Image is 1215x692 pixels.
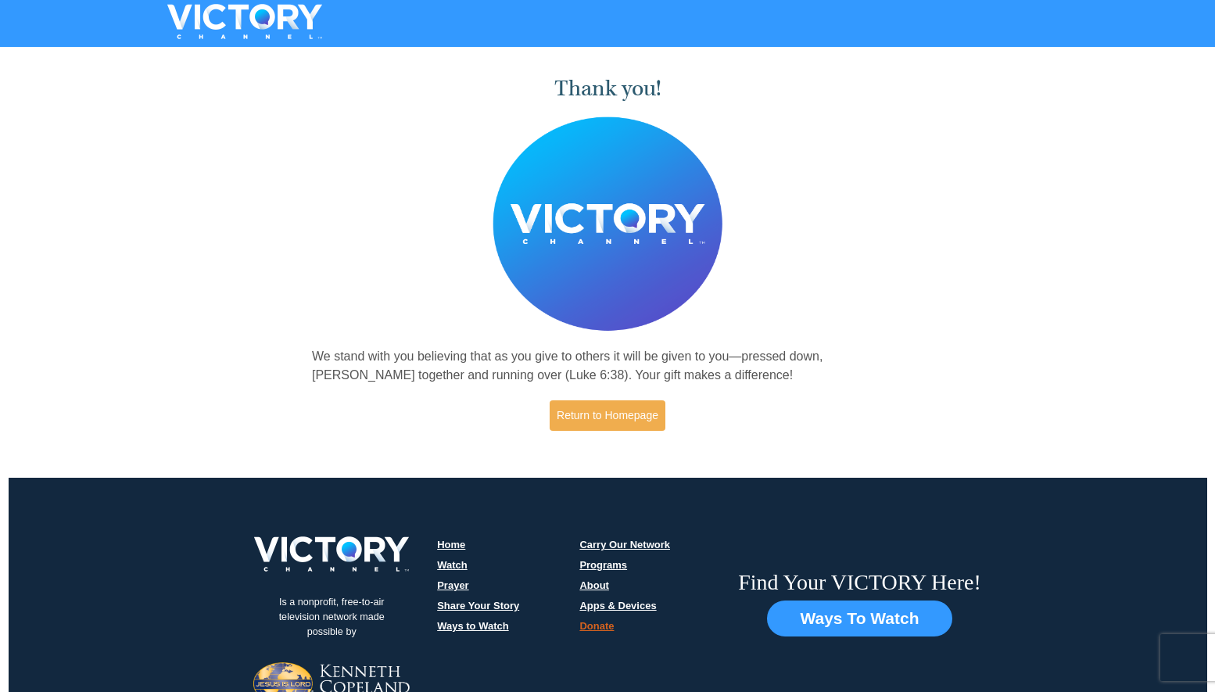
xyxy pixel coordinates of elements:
a: Apps & Devices [579,600,656,611]
img: victory-logo.png [234,536,429,572]
h1: Thank you! [312,76,903,102]
a: About [579,579,609,591]
a: Donate [579,620,614,632]
a: Watch [437,559,468,571]
h6: Find Your VICTORY Here! [738,569,981,596]
a: Home [437,539,465,550]
p: Is a nonprofit, free-to-air television network made possible by [253,583,410,651]
p: We stand with you believing that as you give to others it will be given to you—pressed down, [PER... [312,347,903,385]
a: Return to Homepage [550,400,665,431]
button: Ways To Watch [767,601,952,636]
a: Ways to Watch [437,620,509,632]
img: VICTORYTHON - VICTORY Channel [147,4,342,39]
a: Programs [579,559,627,571]
a: Carry Our Network [579,539,670,550]
a: Prayer [437,579,468,591]
a: Share Your Story [437,600,519,611]
img: Believer's Voice of Victory Network [493,117,723,332]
